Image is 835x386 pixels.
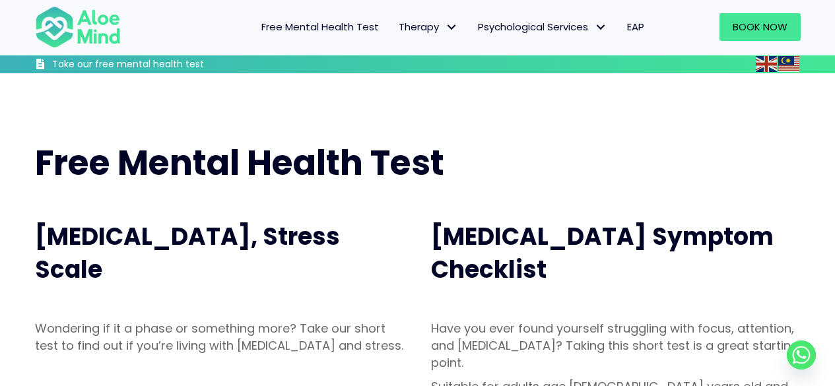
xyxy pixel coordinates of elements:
[52,58,275,71] h3: Take our free mental health test
[778,56,801,71] a: Malay
[733,20,787,34] span: Book Now
[468,13,617,41] a: Psychological ServicesPsychological Services: submenu
[756,56,778,71] a: English
[431,220,774,286] span: [MEDICAL_DATA] Symptom Checklist
[627,20,644,34] span: EAP
[617,13,654,41] a: EAP
[138,13,654,41] nav: Menu
[787,340,816,370] a: Whatsapp
[389,13,468,41] a: TherapyTherapy: submenu
[261,20,379,34] span: Free Mental Health Test
[756,56,777,72] img: en
[442,18,461,37] span: Therapy: submenu
[35,5,121,49] img: Aloe mind Logo
[399,20,458,34] span: Therapy
[35,139,444,187] span: Free Mental Health Test
[251,13,389,41] a: Free Mental Health Test
[431,320,801,371] p: Have you ever found yourself struggling with focus, attention, and [MEDICAL_DATA]? Taking this sh...
[35,58,275,73] a: Take our free mental health test
[478,20,607,34] span: Psychological Services
[591,18,611,37] span: Psychological Services: submenu
[35,220,340,286] span: [MEDICAL_DATA], Stress Scale
[778,56,799,72] img: ms
[719,13,801,41] a: Book Now
[35,320,405,354] p: Wondering if it a phase or something more? Take our short test to find out if you’re living with ...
